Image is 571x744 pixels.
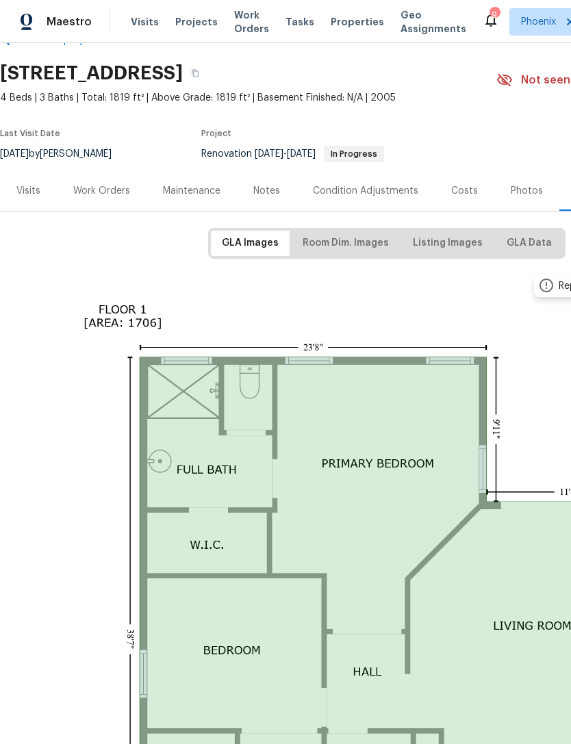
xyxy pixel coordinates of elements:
span: Properties [331,15,384,29]
span: Maestro [47,15,92,29]
span: In Progress [325,150,383,158]
span: Tasks [285,17,314,27]
button: Room Dim. Images [292,231,400,256]
span: - [255,149,316,159]
div: Costs [451,184,478,198]
div: Visits [16,184,40,198]
button: GLA Data [496,231,563,256]
span: Listing Images [413,235,483,252]
div: Photos [511,184,543,198]
span: Room Dim. Images [303,235,389,252]
span: GLA Data [507,235,552,252]
button: GLA Images [211,231,290,256]
span: Renovation [201,149,384,159]
div: Work Orders [73,184,130,198]
span: Geo Assignments [401,8,466,36]
button: Copy Address [183,61,207,86]
span: GLA Images [222,235,279,252]
span: Phoenix [521,15,556,29]
div: Notes [253,184,280,198]
span: Project [201,129,231,138]
span: Work Orders [234,8,269,36]
span: [DATE] [255,149,283,159]
button: Listing Images [402,231,494,256]
div: Maintenance [163,184,220,198]
div: 9 [490,8,499,22]
span: Visits [131,15,159,29]
div: Condition Adjustments [313,184,418,198]
span: Projects [175,15,218,29]
span: [DATE] [287,149,316,159]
